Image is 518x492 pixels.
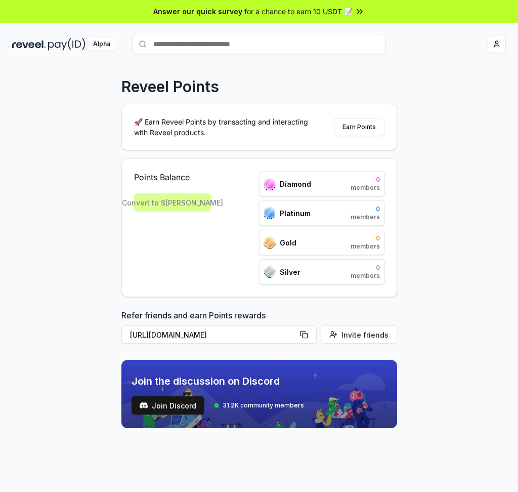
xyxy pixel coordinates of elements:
[244,6,353,17] span: for a chance to earn 10 USDT 📝
[351,205,380,213] span: 0
[351,272,380,280] span: members
[280,267,300,277] span: Silver
[280,208,311,219] span: Platinum
[264,207,276,220] img: ranks_icon
[321,325,397,344] button: Invite friends
[280,237,296,248] span: Gold
[134,171,211,183] span: Points Balance
[351,176,380,184] span: 0
[334,118,384,136] button: Earn Points
[121,360,397,428] img: discord_banner
[140,401,148,409] img: test
[264,265,276,278] img: ranks_icon
[351,213,380,221] span: members
[88,38,116,51] div: Alpha
[351,264,380,272] span: 0
[132,374,304,388] span: Join the discussion on Discord
[341,330,388,340] span: Invite friends
[132,396,204,415] button: Join Discord
[48,38,85,51] img: pay_id
[121,77,219,96] p: Reveel Points
[264,236,276,249] img: ranks_icon
[351,242,380,251] span: members
[12,38,46,51] img: reveel_dark
[351,234,380,242] span: 0
[132,396,204,415] a: testJoin Discord
[121,325,317,344] button: [URL][DOMAIN_NAME]
[264,178,276,190] img: ranks_icon
[134,116,316,138] p: 🚀 Earn Reveel Points by transacting and interacting with Reveel products.
[152,400,196,411] span: Join Discord
[121,309,397,348] div: Refer friends and earn Points rewards
[223,401,304,409] span: 31.2K community members
[153,6,242,17] span: Answer our quick survey
[351,184,380,192] span: members
[280,179,311,189] span: Diamond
